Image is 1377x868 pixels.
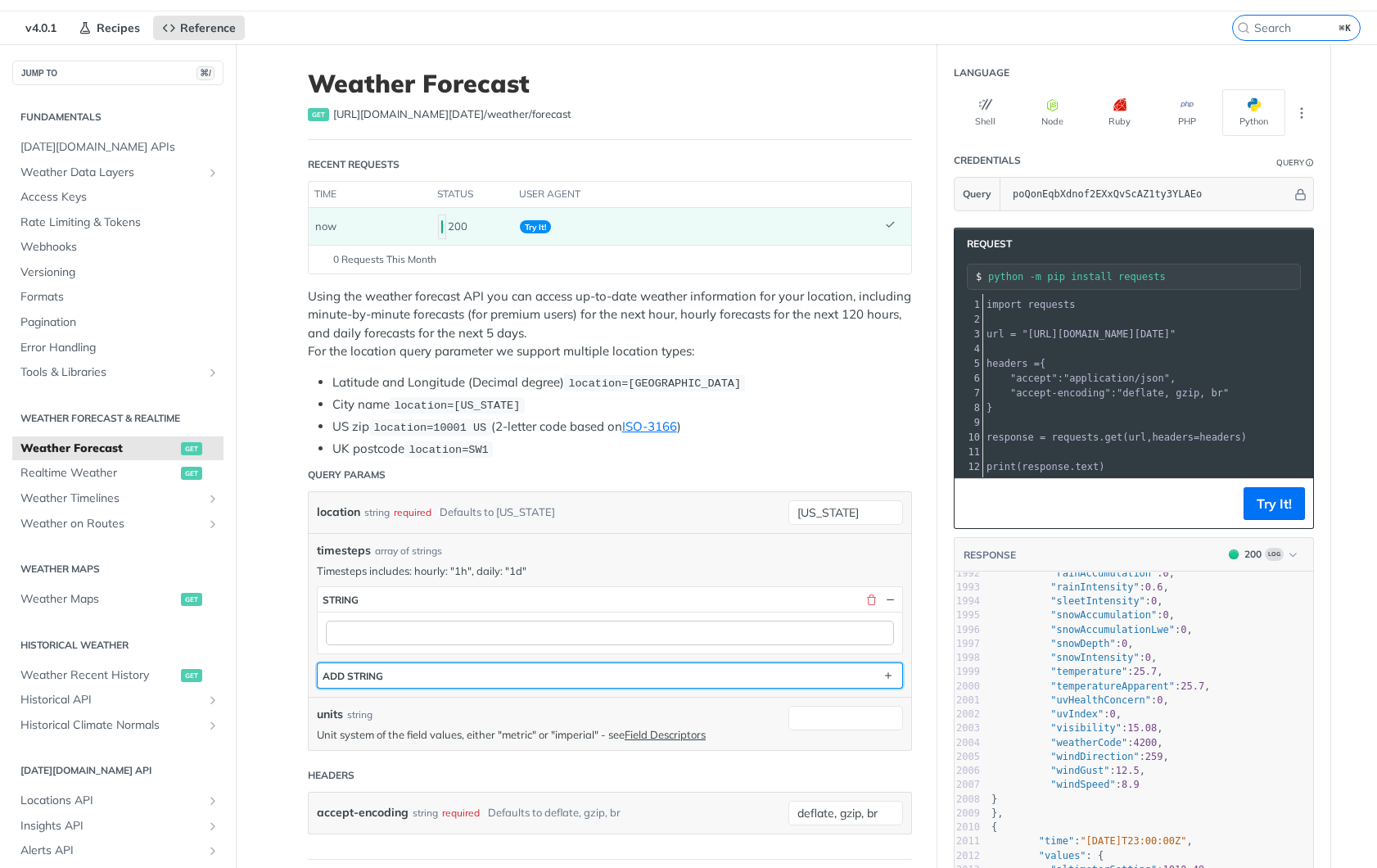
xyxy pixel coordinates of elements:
button: More Languages [1289,101,1314,125]
input: apikey [1005,178,1292,210]
div: string [364,500,390,524]
button: PHP [1155,89,1218,136]
a: Weather TimelinesShow subpages for Weather Timelines [12,486,223,511]
div: 12 [955,459,982,474]
div: 1995 [955,608,980,622]
span: } [991,793,997,805]
h1: Weather Forecast [308,69,912,98]
span: requests [1028,299,1076,310]
div: Credentials [954,153,1021,168]
span: print [986,461,1016,472]
span: get [181,669,202,682]
button: Hide [883,592,897,607]
span: } [986,402,992,414]
li: Latitude and Longitude (Decimal degree) [332,373,912,392]
span: 25.7 [1133,666,1157,677]
span: location=[US_STATE] [394,400,520,412]
span: 0 [1151,595,1157,607]
span: Weather Recent History [20,667,177,684]
a: Realtime Weatherget [12,461,223,486]
span: Reference [180,20,236,35]
span: get [181,593,202,606]
span: Pagination [20,314,219,331]
span: "visibility" [1050,722,1122,734]
span: "values" [1039,850,1086,861]
button: Show subpages for Alerts API [206,844,219,857]
div: 2003 [955,721,980,735]
span: = [1194,432,1199,443]
span: . ( , ) [986,432,1247,443]
span: Versioning [20,264,219,281]
span: "temperatureApparent" [1050,680,1175,692]
button: Show subpages for Historical API [206,694,219,707]
span: "time" [1039,835,1074,847]
div: 1 [955,297,982,312]
span: { [991,821,997,833]
span: : , [991,666,1163,677]
span: 0 [1163,567,1169,579]
button: 200200Log [1221,546,1305,563]
a: Formats [12,285,223,310]
button: Copy to clipboard [963,491,986,516]
a: Historical APIShow subpages for Historical API [12,688,223,712]
span: now [315,219,336,233]
span: : , [991,567,1175,579]
span: : , [991,581,1169,593]
button: Show subpages for Weather Data Layers [206,166,219,179]
span: Recipes [97,20,140,35]
div: 7 [955,386,982,400]
span: Realtime Weather [20,465,177,481]
p: Timesteps includes: hourly: "1h", daily: "1d" [317,563,903,578]
div: 200 [1244,547,1262,562]
span: get [181,467,202,480]
span: 0 [1157,694,1163,706]
span: Weather Timelines [20,491,202,507]
div: 10 [955,430,982,445]
button: Query [955,178,1000,210]
span: Access Keys [20,189,219,206]
span: "[URL][DOMAIN_NAME][DATE]" [1022,328,1176,340]
span: { [986,358,1045,369]
button: Show subpages for Historical Climate Normals [206,719,219,732]
li: US zip (2-letter code based on ) [332,418,912,436]
button: Show subpages for Insights API [206,820,219,833]
a: Error Handling [12,336,223,360]
a: Alerts APIShow subpages for Alerts API [12,839,223,863]
p: Unit system of the field values, either "metric" or "imperial" - see [317,727,780,742]
div: QueryInformation [1276,156,1314,169]
span: Weather Data Layers [20,165,202,181]
th: status [431,182,513,208]
a: Weather Forecastget [12,436,223,461]
span: "snowAccumulationLwe" [1050,624,1175,635]
span: : , [991,708,1122,720]
button: Python [1222,89,1285,136]
div: 4 [955,341,982,356]
span: : , [991,595,1163,607]
span: "application/json" [1063,373,1170,384]
div: 2008 [955,793,980,807]
div: string [323,594,359,606]
div: 1998 [955,651,980,665]
span: 0 [1110,708,1116,720]
div: 2009 [955,807,980,821]
span: ( . ) [986,461,1105,472]
span: "windDirection" [1050,751,1139,762]
div: 1996 [955,623,980,637]
span: https://api.tomorrow.io/v4/weather/forecast [333,106,571,123]
span: 0.6 [1145,581,1163,593]
button: Delete [864,592,878,607]
span: = [1010,328,1016,340]
span: [DATE][DOMAIN_NAME] APIs [20,139,219,156]
button: Show subpages for Locations API [206,794,219,807]
h2: [DATE][DOMAIN_NAME] API [12,763,223,778]
span: Historical Climate Normals [20,717,202,734]
span: "deflate, gzip, br" [1117,387,1229,399]
div: 5 [955,356,982,371]
span: : , [991,722,1163,734]
div: 1999 [955,665,980,679]
input: Request instructions [988,271,1300,283]
button: Hide [1292,186,1309,202]
span: headers [986,358,1028,369]
div: 2012 [955,849,980,863]
span: 0 Requests This Month [333,252,436,267]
